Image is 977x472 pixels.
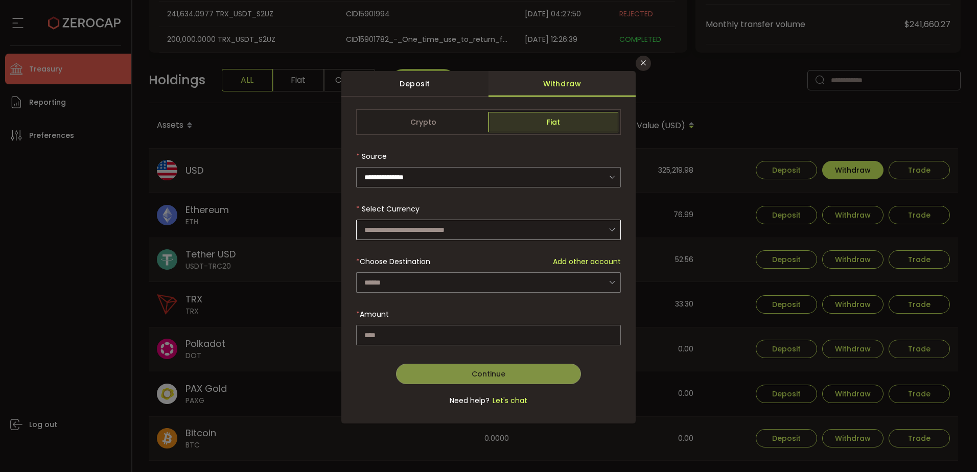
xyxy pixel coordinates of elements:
span: Continue [472,369,505,379]
span: Amount [360,309,389,319]
span: Choose Destination [360,256,430,267]
span: Let's chat [490,395,527,406]
div: Deposit [341,71,488,97]
span: Fiat [488,112,618,132]
button: Close [636,56,651,71]
span: Crypto [359,112,488,132]
div: dialog [341,71,636,423]
iframe: Chat Widget [926,423,977,472]
label: Select Currency [356,204,420,214]
label: Source [356,151,387,161]
span: Need help? [450,395,490,406]
button: Continue [396,364,581,384]
span: Add other account [553,256,621,267]
div: Withdraw [488,71,636,97]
